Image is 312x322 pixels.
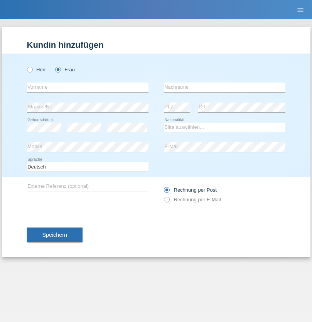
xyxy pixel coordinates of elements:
label: Frau [55,67,75,72]
i: menu [297,6,304,14]
label: Rechnung per Post [164,187,217,193]
button: Speichern [27,228,83,242]
input: Rechnung per E-Mail [164,197,169,206]
input: Frau [55,67,60,72]
label: Rechnung per E-Mail [164,197,221,202]
input: Herr [27,67,32,72]
h1: Kundin hinzufügen [27,40,285,50]
a: menu [293,7,308,12]
span: Speichern [42,232,67,238]
label: Herr [27,67,46,72]
input: Rechnung per Post [164,187,169,197]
